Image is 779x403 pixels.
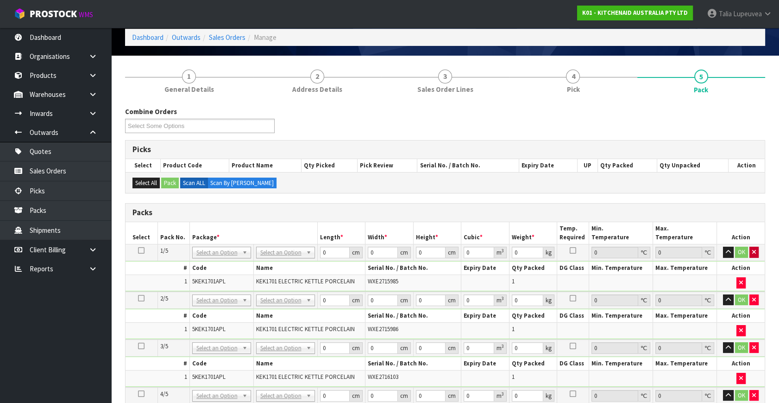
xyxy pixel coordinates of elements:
div: m [494,342,507,354]
th: Package [189,222,317,244]
div: ℃ [638,247,650,258]
th: Min. Temperature [589,309,653,323]
th: Pack No. [157,222,189,244]
label: Scan By [PERSON_NAME] [207,178,276,189]
a: Dashboard [132,33,163,42]
th: Expiry Date [461,262,509,275]
div: cm [398,342,411,354]
span: Lupeuvea [733,9,762,18]
th: Product Code [161,159,229,172]
th: Action [717,222,765,244]
strong: K01 - KITCHENAID AUSTRALIA PTY LTD [582,9,688,17]
button: OK [735,294,748,306]
span: 5KEK1701APL [192,277,226,285]
span: Select an Option [260,390,302,402]
a: K01 - KITCHENAID AUSTRALIA PTY LTD [577,6,693,20]
span: 1 [182,70,196,83]
th: # [126,309,189,323]
div: cm [446,342,459,354]
th: Action [728,159,765,172]
span: Select an Option [196,390,239,402]
label: Scan ALL [180,178,208,189]
span: Pick [566,84,579,94]
th: Qty Picked [301,159,357,172]
span: Pack [694,85,708,95]
th: Serial No. / Batch No. [365,357,461,371]
th: Serial No. / Batch No. [365,262,461,275]
div: kg [543,390,554,402]
th: Name [253,309,365,323]
th: Cubic [461,222,509,244]
span: 1 [512,373,515,381]
div: cm [398,247,411,258]
sup: 3 [502,248,504,254]
button: Pack [161,178,179,189]
div: ℃ [702,390,714,402]
img: cube-alt.png [14,8,25,19]
th: Expiry Date [461,309,509,323]
span: Select an Option [196,247,239,258]
th: Weight [509,222,557,244]
button: OK [735,247,748,258]
th: # [126,357,189,371]
span: 3/5 [160,342,168,350]
span: 1 [184,373,187,381]
th: Qty Packed [509,357,557,371]
th: Expiry Date [519,159,578,172]
th: Min. Temperature [589,357,653,371]
span: Manage [254,33,276,42]
div: cm [350,342,363,354]
span: Select an Option [196,295,239,306]
div: kg [543,294,554,306]
th: Serial No. / Batch No. [417,159,519,172]
span: Select an Option [196,343,239,354]
th: UP [578,159,598,172]
th: Qty Packed [509,262,557,275]
th: Pick Review [358,159,417,172]
div: cm [350,294,363,306]
span: WXE2715985 [368,277,398,285]
div: cm [350,390,363,402]
th: Code [189,309,253,323]
div: cm [398,294,411,306]
span: 4/5 [160,390,168,398]
span: Talia [719,9,732,18]
th: Code [189,357,253,371]
span: 5KEK1701APL [192,373,226,381]
span: KEK1701 ELECTRIC KETTLE PORCELAIN [256,277,355,285]
span: 2 [310,70,324,83]
th: Qty Packed [509,309,557,323]
th: Product Name [229,159,301,172]
th: Select [126,159,161,172]
span: Select an Option [260,343,302,354]
span: 3 [438,70,452,83]
th: Min. Temperature [589,262,653,275]
th: Max. Temperature [653,357,717,371]
span: 1 [512,325,515,333]
h3: Packs [132,208,758,217]
th: Max. Temperature [653,262,717,275]
div: m [494,390,507,402]
span: WXE2716103 [368,373,398,381]
th: Temp. Required [557,222,589,244]
span: KEK1701 ELECTRIC KETTLE PORCELAIN [256,325,355,333]
sup: 3 [502,391,504,397]
button: OK [735,342,748,353]
th: DG Class [557,357,589,371]
th: Name [253,357,365,371]
th: DG Class [557,262,589,275]
span: Select an Option [260,295,302,306]
sup: 3 [502,343,504,349]
span: Select an Option [260,247,302,258]
div: ℃ [638,390,650,402]
th: Name [253,262,365,275]
span: ProStock [30,8,77,20]
div: ℃ [638,342,650,354]
div: ℃ [702,294,714,306]
label: Combine Orders [125,107,177,116]
span: 1 [184,325,187,333]
div: cm [446,294,459,306]
span: 1 [184,277,187,285]
span: KEK1701 ELECTRIC KETTLE PORCELAIN [256,373,355,381]
th: DG Class [557,309,589,323]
